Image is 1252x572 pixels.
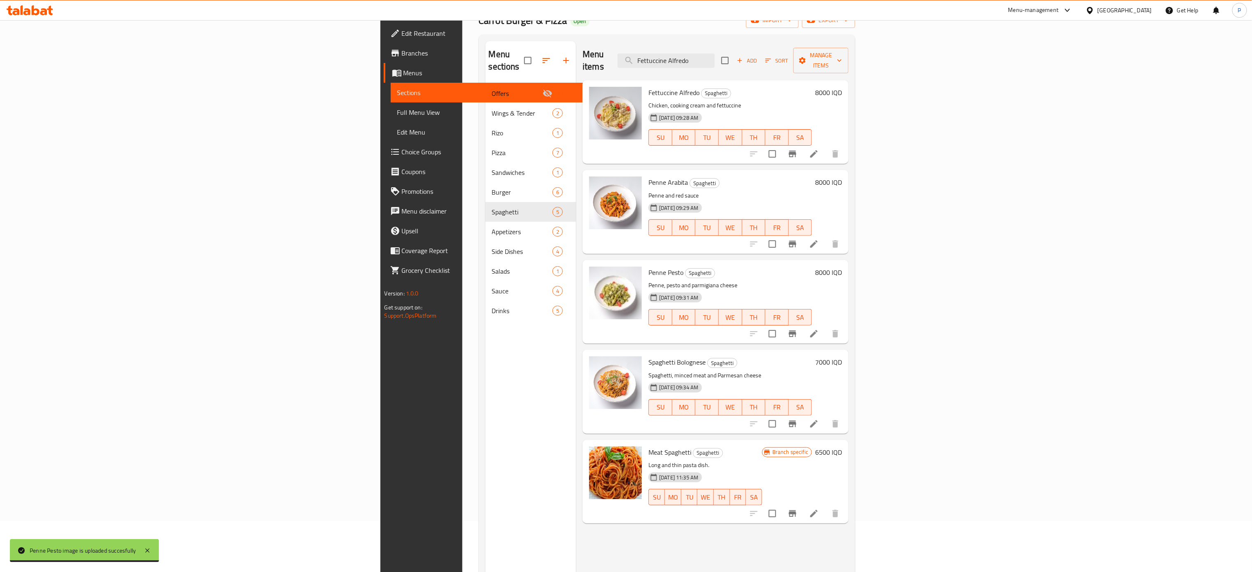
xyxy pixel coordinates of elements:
[648,100,812,111] p: Chicken, cooking cream and fettuccine
[403,68,583,78] span: Menus
[553,307,562,315] span: 5
[719,399,742,416] button: WE
[485,163,576,182] div: Sandwiches1
[492,207,553,217] span: Spaghetti
[825,144,845,164] button: delete
[742,219,766,236] button: TH
[553,108,563,118] div: items
[553,148,563,158] div: items
[384,43,590,63] a: Branches
[746,222,762,234] span: TH
[385,302,422,313] span: Get support on:
[769,312,786,323] span: FR
[553,188,562,196] span: 6
[492,88,543,98] span: Offers
[809,329,819,339] a: Edit menu item
[792,312,809,323] span: SA
[402,186,583,196] span: Promotions
[690,179,719,188] span: Spaghetti
[1098,6,1152,15] div: [GEOGRAPHIC_DATA]
[742,399,766,416] button: TH
[676,132,692,144] span: MO
[652,401,669,413] span: SU
[656,294,702,302] span: [DATE] 09:31 AM
[492,306,553,316] span: Drinks
[702,88,731,98] span: Spaghetti
[492,187,553,197] span: Burger
[746,489,762,505] button: SA
[783,234,802,254] button: Branch-specific-item
[492,167,553,177] span: Sandwiches
[385,288,405,299] span: Version:
[652,491,662,503] span: SU
[815,446,842,458] h6: 6500 IQD
[665,489,681,505] button: MO
[648,129,672,146] button: SU
[746,312,762,323] span: TH
[492,286,553,296] div: Sauce
[553,306,563,316] div: items
[690,178,720,188] div: Spaghetti
[676,312,692,323] span: MO
[753,15,792,26] span: import
[485,103,576,123] div: Wings & Tender2
[764,325,781,342] span: Select to update
[825,414,845,434] button: delete
[789,129,812,146] button: SA
[769,401,786,413] span: FR
[717,491,727,503] span: TH
[815,177,842,188] h6: 8000 IQD
[699,312,716,323] span: TU
[652,312,669,323] span: SU
[742,309,766,326] button: TH
[672,399,696,416] button: MO
[722,312,739,323] span: WE
[701,491,710,503] span: WE
[492,128,553,138] span: Rizo
[708,358,737,368] span: Spaghetti
[589,267,642,319] img: Penne Pesto
[406,288,419,299] span: 1.0.0
[1008,5,1059,15] div: Menu-management
[789,219,812,236] button: SA
[553,149,562,157] span: 7
[769,448,811,456] span: Branch specific
[701,88,731,98] div: Spaghetti
[553,109,562,117] span: 2
[652,222,669,234] span: SU
[648,280,812,291] p: Penne, pesto and parmigiana cheese
[800,50,842,71] span: Manage items
[553,267,562,275] span: 1
[553,187,563,197] div: items
[765,309,789,326] button: FR
[648,489,665,505] button: SU
[809,15,849,26] span: export
[648,219,672,236] button: SU
[397,127,583,137] span: Edit Menu
[707,358,737,368] div: Spaghetti
[384,162,590,181] a: Coupons
[553,207,563,217] div: items
[384,23,590,43] a: Edit Restaurant
[485,182,576,202] div: Burger6
[553,169,562,177] span: 1
[685,491,694,503] span: TU
[789,399,812,416] button: SA
[764,415,781,432] span: Select to update
[384,63,590,83] a: Menus
[719,309,742,326] button: WE
[492,227,553,237] span: Appetizers
[746,132,762,144] span: TH
[648,266,683,279] span: Penne Pesto
[397,88,583,98] span: Sections
[656,204,702,212] span: [DATE] 09:29 AM
[693,448,723,458] div: Spaghetti
[485,202,576,222] div: Spaghetti5
[695,129,719,146] button: TU
[809,149,819,159] a: Edit menu item
[685,268,715,278] span: Spaghetti
[492,108,553,118] div: Wings & Tender
[648,399,672,416] button: SU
